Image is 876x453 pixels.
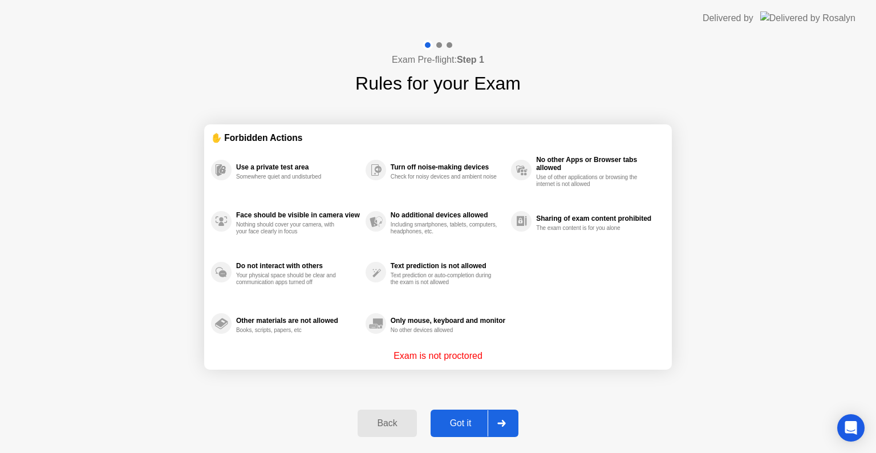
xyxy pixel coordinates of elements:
div: Sharing of exam content prohibited [536,215,659,223]
div: No other devices allowed [391,327,498,334]
button: Got it [431,410,518,437]
div: Books, scripts, papers, etc [236,327,344,334]
img: Delivered by Rosalyn [760,11,855,25]
div: Turn off noise-making devices [391,163,505,171]
div: The exam content is for you alone [536,225,644,232]
p: Exam is not proctored [394,349,482,363]
div: Use a private test area [236,163,360,171]
div: No additional devices allowed [391,211,505,219]
div: Do not interact with others [236,262,360,270]
div: Check for noisy devices and ambient noise [391,173,498,180]
button: Back [358,410,416,437]
h1: Rules for your Exam [355,70,521,97]
div: Only mouse, keyboard and monitor [391,317,505,325]
div: Got it [434,418,488,428]
div: Other materials are not allowed [236,317,360,325]
div: Nothing should cover your camera, with your face clearly in focus [236,221,344,235]
div: Face should be visible in camera view [236,211,360,219]
div: Including smartphones, tablets, computers, headphones, etc. [391,221,498,235]
div: Delivered by [703,11,753,25]
h4: Exam Pre-flight: [392,53,484,67]
b: Step 1 [457,55,484,64]
div: Text prediction is not allowed [391,262,505,270]
div: No other Apps or Browser tabs allowed [536,156,659,172]
div: Open Intercom Messenger [837,414,865,442]
div: Somewhere quiet and undisturbed [236,173,344,180]
div: Text prediction or auto-completion during the exam is not allowed [391,272,498,286]
div: Back [361,418,413,428]
div: Your physical space should be clear and communication apps turned off [236,272,344,286]
div: Use of other applications or browsing the internet is not allowed [536,174,644,188]
div: ✋ Forbidden Actions [211,131,665,144]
